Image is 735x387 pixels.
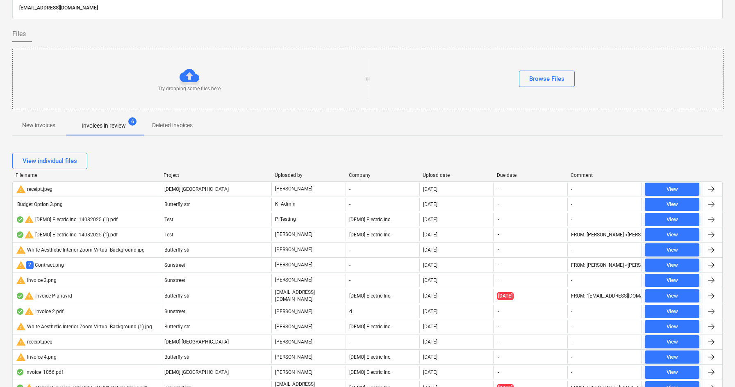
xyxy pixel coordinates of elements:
[164,339,229,345] span: [DEMO] Stone Road House
[16,245,26,255] span: warning
[16,337,52,347] div: receipt.jpeg
[571,339,572,345] div: -
[529,73,564,84] div: Browse Files
[571,369,572,375] div: -
[158,85,221,92] p: Try dropping some files here
[24,230,34,240] span: warning
[346,274,419,287] div: -
[645,183,699,196] button: View
[16,260,64,270] div: Contract.png
[497,277,500,284] span: -
[16,352,26,362] span: warning
[16,184,52,194] div: receipt.jpeg
[16,352,57,362] div: Invoice 4.png
[667,276,678,285] div: View
[24,291,34,301] span: warning
[571,202,572,207] div: -
[423,262,437,268] div: [DATE]
[82,121,126,130] p: Invoices in review
[164,217,173,222] span: Test
[275,261,312,268] p: [PERSON_NAME]
[645,274,699,287] button: View
[667,261,678,270] div: View
[164,262,185,268] span: Sunstreet
[667,322,678,332] div: View
[667,368,678,377] div: View
[571,324,572,330] div: -
[275,185,312,192] p: [PERSON_NAME]
[164,202,191,207] span: Butterfly str.
[366,76,370,82] p: or
[423,324,437,330] div: [DATE]
[164,247,191,253] span: Butterfly str.
[19,4,716,12] p: [EMAIL_ADDRESS][DOMAIN_NAME]
[16,322,26,332] span: warning
[16,184,26,194] span: warning
[128,117,137,126] span: 6
[16,369,63,376] div: invoice_1056.pdf
[497,261,500,268] span: -
[423,354,437,360] div: [DATE]
[667,353,678,362] div: View
[346,305,419,318] div: d
[16,307,64,316] div: Invoice 2.pdf
[16,322,152,332] div: White Aesthetic Interior Zoom Virtual Background (1).jpg
[645,228,699,241] button: View
[164,293,191,299] span: Butterfly str.
[571,354,572,360] div: -
[571,309,572,314] div: -
[346,243,419,256] div: -
[571,186,572,192] div: -
[152,121,193,130] p: Deleted invoices
[164,354,191,360] span: Butterfly str.
[16,308,24,315] div: OCR finished
[667,185,678,194] div: View
[16,275,57,285] div: Invoice 3.png
[16,245,145,255] div: White Aesthetic Interior Zoom Virtual Background.jpg
[346,350,419,364] div: [DEMO] Electric Inc.
[423,309,437,314] div: [DATE]
[667,200,678,209] div: View
[275,246,312,253] p: [PERSON_NAME]
[164,172,268,178] div: Project
[275,323,312,330] p: [PERSON_NAME]
[16,275,26,285] span: warning
[16,216,24,223] div: OCR finished
[423,293,437,299] div: [DATE]
[667,307,678,316] div: View
[16,291,72,301] div: Invoice Planayrd
[497,172,564,178] div: Due date
[423,217,437,222] div: [DATE]
[645,198,699,211] button: View
[571,217,572,222] div: -
[24,215,34,224] span: warning
[164,186,229,192] span: [DEMO] Stone Road House
[16,172,157,178] div: File name
[667,337,678,347] div: View
[667,215,678,224] div: View
[346,198,419,211] div: -
[275,277,312,284] p: [PERSON_NAME]
[694,348,735,387] div: Chat Widget
[16,202,63,207] div: Budget Option 3.png
[275,231,312,238] p: [PERSON_NAME]
[346,228,419,241] div: [DEMO] Electric Inc.
[275,354,312,361] p: [PERSON_NAME]
[423,202,437,207] div: [DATE]
[497,339,500,346] span: -
[349,172,416,178] div: Company
[667,230,678,240] div: View
[497,201,500,208] span: -
[275,308,312,315] p: [PERSON_NAME]
[26,261,34,269] span: 2
[12,49,724,109] div: Try dropping some files hereorBrowse Files
[346,366,419,379] div: [DEMO] Electric Inc.
[23,156,77,166] div: View individual files
[645,366,699,379] button: View
[645,243,699,256] button: View
[275,216,296,223] p: P. Testing
[667,291,678,301] div: View
[667,245,678,255] div: View
[497,369,500,376] span: -
[275,289,342,303] p: [EMAIL_ADDRESS][DOMAIN_NAME]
